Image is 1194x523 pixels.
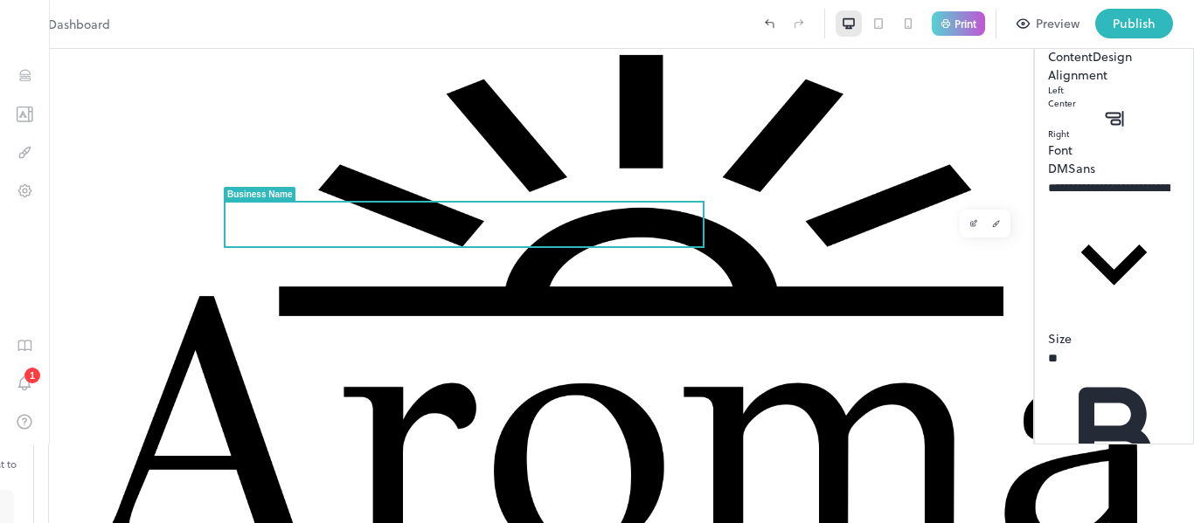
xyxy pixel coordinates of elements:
button: Content [1048,47,1093,65]
div: Business Name [178,141,243,150]
div: Publish [1113,14,1156,33]
button: Design [1093,47,1132,65]
div: Left [1048,84,1180,97]
p: Print [955,18,976,29]
div: Right [1048,127,1180,141]
button: Guides [9,329,40,361]
label: Undo (Ctrl + Z) [754,9,784,38]
button: Edit [913,163,936,186]
button: Preview [1007,9,1090,38]
button: Settings [9,175,40,206]
p: Font [1048,141,1180,159]
button: Design [936,163,959,186]
button: Publish [1095,9,1173,38]
button: Help [9,406,40,437]
div: Notifications [9,368,40,406]
button: Design [9,136,40,168]
label: Redo (Ctrl + Y) [784,9,814,38]
div: Preview [1036,14,1079,33]
div: Center [1048,97,1180,110]
div: 1 [24,368,40,383]
p: Size [1048,329,1180,348]
button: Templates [9,98,40,129]
div: DMSans [1048,159,1180,177]
button: Items [9,59,40,91]
div: Alignment [1048,65,1180,84]
p: Dashboard [48,15,110,33]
